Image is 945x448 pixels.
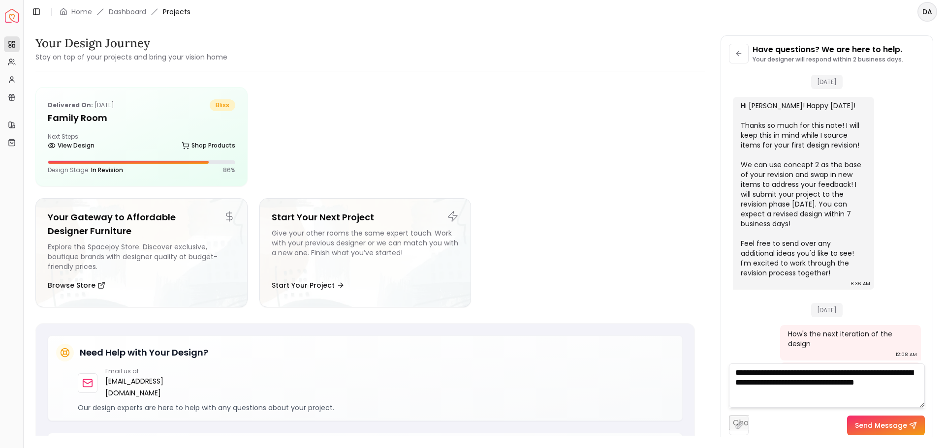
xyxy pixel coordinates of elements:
[896,350,917,359] div: 12:08 AM
[78,403,674,413] p: Our design experts are here to help with any questions about your project.
[788,329,912,349] div: How's the next iteration of the design
[5,9,19,23] a: Spacejoy
[811,303,843,317] span: [DATE]
[48,99,114,111] p: [DATE]
[163,7,190,17] span: Projects
[105,367,215,375] p: Email us at
[48,166,123,174] p: Design Stage:
[753,56,903,63] p: Your designer will respond within 2 business days.
[35,35,227,51] h3: Your Design Journey
[71,7,92,17] a: Home
[272,228,459,271] div: Give your other rooms the same expert touch. Work with your previous designer or we can match you...
[48,111,235,125] h5: Family Room
[850,279,870,289] div: 8:36 AM
[5,9,19,23] img: Spacejoy Logo
[48,275,105,295] button: Browse Store
[109,7,146,17] a: Dashboard
[847,416,925,435] button: Send Message
[182,139,235,152] a: Shop Products
[48,133,235,152] div: Next Steps:
[259,198,472,307] a: Start Your Next ProjectGive your other rooms the same expert touch. Work with your previous desig...
[80,346,208,359] h5: Need Help with Your Design?
[741,101,864,278] div: Hi [PERSON_NAME]! Happy [DATE]! Thanks so much for this note! I will keep this in mind while I so...
[272,210,459,224] h5: Start Your Next Project
[91,166,123,174] span: In Revision
[811,75,843,89] span: [DATE]
[35,198,248,307] a: Your Gateway to Affordable Designer FurnitureExplore the Spacejoy Store. Discover exclusive, bout...
[753,44,903,56] p: Have questions? We are here to help.
[917,2,937,22] button: DA
[48,101,93,109] b: Delivered on:
[60,7,190,17] nav: breadcrumb
[48,242,235,271] div: Explore the Spacejoy Store. Discover exclusive, boutique brands with designer quality at budget-f...
[105,375,215,399] a: [EMAIL_ADDRESS][DOMAIN_NAME]
[918,3,936,21] span: DA
[48,139,94,152] a: View Design
[223,166,235,174] p: 86 %
[272,275,345,295] button: Start Your Project
[210,99,235,111] span: bliss
[48,210,235,238] h5: Your Gateway to Affordable Designer Furniture
[35,52,227,62] small: Stay on top of your projects and bring your vision home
